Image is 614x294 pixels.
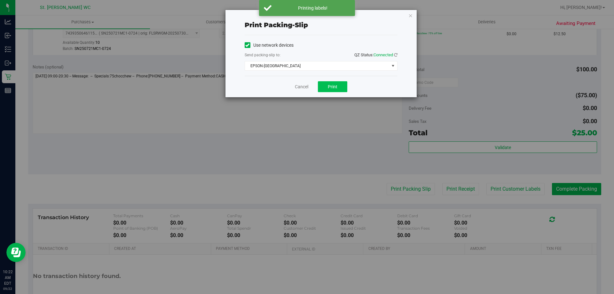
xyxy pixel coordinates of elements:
[245,61,389,70] span: EPSON-[GEOGRAPHIC_DATA]
[6,243,26,262] iframe: Resource center
[328,84,337,89] span: Print
[275,5,350,11] div: Printing labels!
[245,42,294,49] label: Use network devices
[354,52,398,57] span: QZ Status:
[318,81,347,92] button: Print
[245,52,280,58] label: Send packing-slip to:
[374,52,393,57] span: Connected
[389,61,397,70] span: select
[295,83,308,90] a: Cancel
[245,21,308,29] span: Print packing-slip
